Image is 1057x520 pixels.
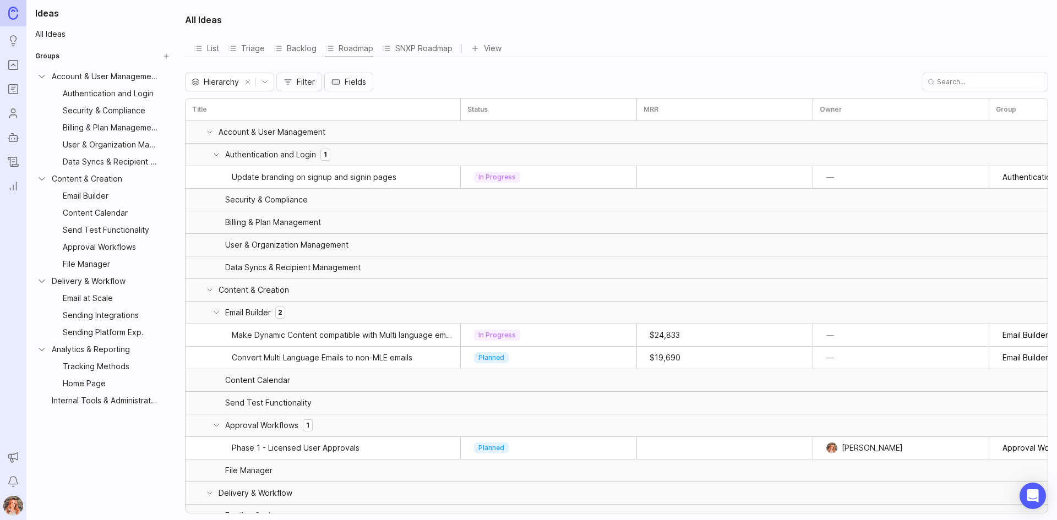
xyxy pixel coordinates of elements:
a: All Ideas [31,26,174,42]
h2: All Ideas [185,13,222,26]
button: Collapse Analytics & Reporting [36,344,47,355]
button: Announcements [3,447,23,467]
div: Sending Platform Exp.Group settings [42,324,174,341]
button: Fields [324,73,373,91]
a: Roadmaps [3,79,23,99]
div: File Manager [225,467,273,474]
div: Data Syncs & Recipient Management [225,264,361,271]
div: Billing & Plan ManagementGroup settings [42,119,174,136]
a: Update branding on signup and signin pages [232,166,454,188]
div: User & Organization Management [225,241,348,249]
button: SNXP Roadmap [382,40,453,57]
div: Delivery & Workflow [219,489,292,497]
a: File ManagerGroup settings [31,256,174,272]
a: Phase 1 - Licensed User Approvals [232,437,454,459]
div: Authentication and Login [225,149,330,161]
div: Billing & Plan Management [63,122,158,134]
a: Collapse Delivery & WorkflowDelivery & WorkflowGroup settings [31,273,174,289]
a: Security & ComplianceGroup settings [31,102,174,118]
span: Update branding on signup and signin pages [232,172,396,183]
button: Roadmap [325,40,373,57]
a: Authentication and LoginGroup settings [31,85,174,101]
div: Backlog [274,41,317,56]
div: User & Organization Management [63,139,158,151]
div: Sending IntegrationsGroup settings [42,307,174,324]
button: — [820,169,841,185]
div: Sending Integrations [63,309,158,321]
h3: Status [467,105,488,114]
a: Sending Platform Exp.Group settings [31,324,174,340]
button: — [820,327,841,343]
div: Content CalendarGroup settings [42,205,174,221]
a: Collapse Content & CreationContent & CreationGroup settings [31,171,174,187]
div: Data Syncs & Recipient Management [63,156,158,168]
h1: Ideas [31,7,174,20]
a: Ideas [3,31,23,51]
div: Security & Compliance [225,196,308,204]
div: Internal Tools & Administration [52,395,158,407]
span: $19,690 [644,351,686,364]
p: planned [478,353,504,362]
div: toggle menu [185,73,274,91]
p: in progress [478,331,516,340]
span: [PERSON_NAME] [842,442,903,453]
h3: Owner [820,105,842,114]
div: Send Test Functionality [63,224,158,236]
div: Delivery & Workflow [52,275,158,287]
button: Bronwen W[PERSON_NAME] [820,440,909,456]
div: Email at ScaleGroup settings [42,290,174,306]
a: Changelog [3,152,23,172]
div: Security & ComplianceGroup settings [42,102,174,119]
a: User & Organization ManagementGroup settings [31,136,174,152]
div: Email BuilderGroup settings [42,188,174,204]
div: Tracking MethodsGroup settings [42,358,174,375]
div: File ManagerGroup settings [42,256,174,272]
span: Hierarchy [204,76,239,88]
button: Collapse Account & User Management [36,71,47,82]
div: SNXP Roadmap [382,41,453,56]
input: Search... [937,77,1043,87]
h3: MRR [644,105,658,114]
a: Make Dynamic Content compatible with Multi language emails [232,324,454,346]
button: Bronwen W [3,496,23,516]
div: Open Intercom Messenger [1020,483,1046,509]
div: Content & Creation [52,173,158,185]
div: Analytics & Reporting [52,343,158,355]
div: Approval WorkflowsGroup settings [42,239,174,255]
button: — [820,350,841,365]
span: — [826,330,834,341]
button: Create Group [159,48,174,64]
div: List [194,41,219,56]
div: Account & User Management [52,70,158,83]
div: Collapse Analytics & ReportingAnalytics & ReportingGroup settings [31,341,174,358]
div: Billing & Plan Management [225,218,321,226]
a: Collapse Account & User ManagementAccount & User ManagementGroup settings [31,68,174,84]
span: Phase 1 - Licensed User Approvals [232,442,359,453]
a: Home PageGroup settings [31,375,174,391]
a: Convert Multi Language Emails to non-MLE emails [232,347,454,369]
span: Filter [297,76,315,87]
div: File Manager [63,258,158,270]
a: Collapse Analytics & ReportingAnalytics & ReportingGroup settings [31,341,174,357]
p: planned [478,444,504,452]
button: Notifications [3,472,23,491]
a: Sending IntegrationsGroup settings [31,307,174,323]
svg: toggle icon [256,78,274,86]
div: Backlog [274,40,317,57]
div: Data Syncs & Recipient ManagementGroup settings [42,154,174,170]
div: Roadmap [325,41,373,56]
div: Sending Platform Exp. [63,326,158,338]
div: Approval Workflows [63,241,158,253]
div: Email Builder [63,190,158,202]
img: Bronwen W [824,442,840,453]
div: Security & Compliance [63,105,158,117]
div: Authentication and LoginGroup settings [42,85,174,102]
button: View [471,41,502,56]
div: Home PageGroup settings [42,375,174,392]
span: Fields [345,76,366,87]
a: Content CalendarGroup settings [31,205,174,221]
button: Collapse Content & Creation [36,173,47,184]
a: Data Syncs & Recipient ManagementGroup settings [31,154,174,169]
